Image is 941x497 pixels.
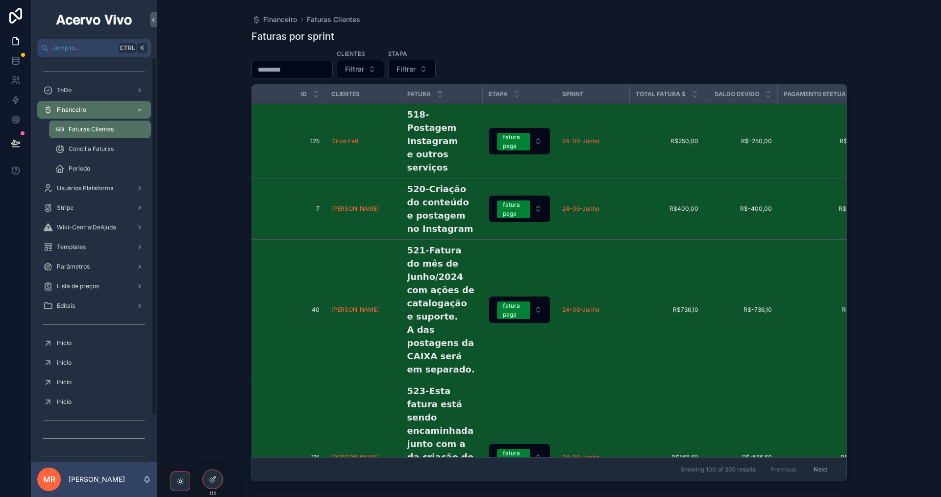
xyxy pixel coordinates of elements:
[37,297,151,315] a: Editais
[562,90,584,98] span: Sprint
[562,306,599,314] a: 24-06-Junho
[489,90,508,98] span: Etapa
[710,137,772,145] a: R$-250,00
[489,196,550,222] button: Select Button
[57,282,99,290] span: Lista de preços
[562,453,599,461] a: 24-06-Junho
[57,184,114,192] span: Usuários Plataforma
[636,453,698,461] span: R$566,60
[331,205,379,213] a: [PERSON_NAME]
[407,244,477,376] a: 521-Fatura do mês de Junho/2024 com ações de catalogação e suporte. A das postagens da CAIXA será...
[37,101,151,119] a: Financeiro
[784,137,867,145] a: R$250,00
[52,44,115,52] span: Jump to...
[407,90,431,98] span: Fatura
[307,15,360,25] span: Faturas Clientes
[37,373,151,391] a: Início
[69,125,114,133] span: Faturas Clientes
[489,444,550,471] button: Select Button
[807,462,834,477] button: Next
[331,205,396,213] a: [PERSON_NAME]
[489,128,550,154] button: Select Button
[57,224,116,231] span: Wiki-CentralDeAjuda
[331,137,359,145] a: Dirce Fett
[636,306,698,314] a: R$736,10
[37,354,151,372] a: Início
[264,306,320,314] a: 40
[57,359,72,367] span: Início
[784,205,867,213] a: R$400,00
[396,64,416,74] span: Filtrar
[331,306,379,314] span: [PERSON_NAME]
[562,137,599,145] a: 24-06-Junho
[489,127,550,155] a: Select Button
[49,160,151,177] a: Período
[710,306,772,314] a: R$-736,10
[562,137,624,145] a: 24-06-Junho
[37,334,151,352] a: Início
[562,205,599,213] a: 24-06-Junho
[57,263,90,271] span: Parâmetros
[37,219,151,236] a: Wiki-CentralDeAjuda
[49,121,151,138] a: Faturas Clientes
[636,90,686,98] span: Total Fatura $
[37,39,151,57] button: Jump to...CtrlK
[345,64,364,74] span: Filtrar
[784,453,867,461] a: R$566,60
[57,378,72,386] span: Início
[301,90,307,98] span: Id
[57,243,86,251] span: Templates
[57,398,72,406] span: Início
[503,301,524,319] div: fatura paga
[784,306,867,314] span: R$736,10
[331,90,360,98] span: Clientes
[489,296,550,323] a: Select Button
[69,474,125,484] p: [PERSON_NAME]
[251,29,334,43] h1: Faturas por sprint
[636,205,698,213] a: R$400,00
[37,238,151,256] a: Templates
[337,60,384,78] button: Select Button
[636,137,698,145] span: R$250,00
[57,86,72,94] span: ToDo
[710,205,772,213] a: R$-400,00
[710,453,772,461] a: R$-566,60
[37,258,151,275] a: Parâmetros
[503,449,524,467] div: fatura paga
[489,195,550,223] a: Select Button
[69,165,90,173] span: Período
[562,205,624,213] a: 24-06-Junho
[264,205,320,213] a: 7
[69,145,114,153] span: Concilia Faturas
[37,393,151,411] a: Início
[264,137,320,145] a: 125
[57,339,72,347] span: Início
[37,81,151,99] a: ToDo
[37,199,151,217] a: Stripe
[715,90,759,98] span: Saldo Devido
[407,108,477,174] a: 518-Postagem Instagram e outros serviços
[57,204,74,212] span: Stripe
[263,15,297,25] span: Financeiro
[407,182,477,235] a: 520-Criação do conteúdo e postagem no Instagram
[119,43,136,53] span: Ctrl
[331,453,379,461] a: [PERSON_NAME]
[49,140,151,158] a: Concilia Faturas
[562,306,624,314] a: 24-06-Junho
[57,302,75,310] span: Editais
